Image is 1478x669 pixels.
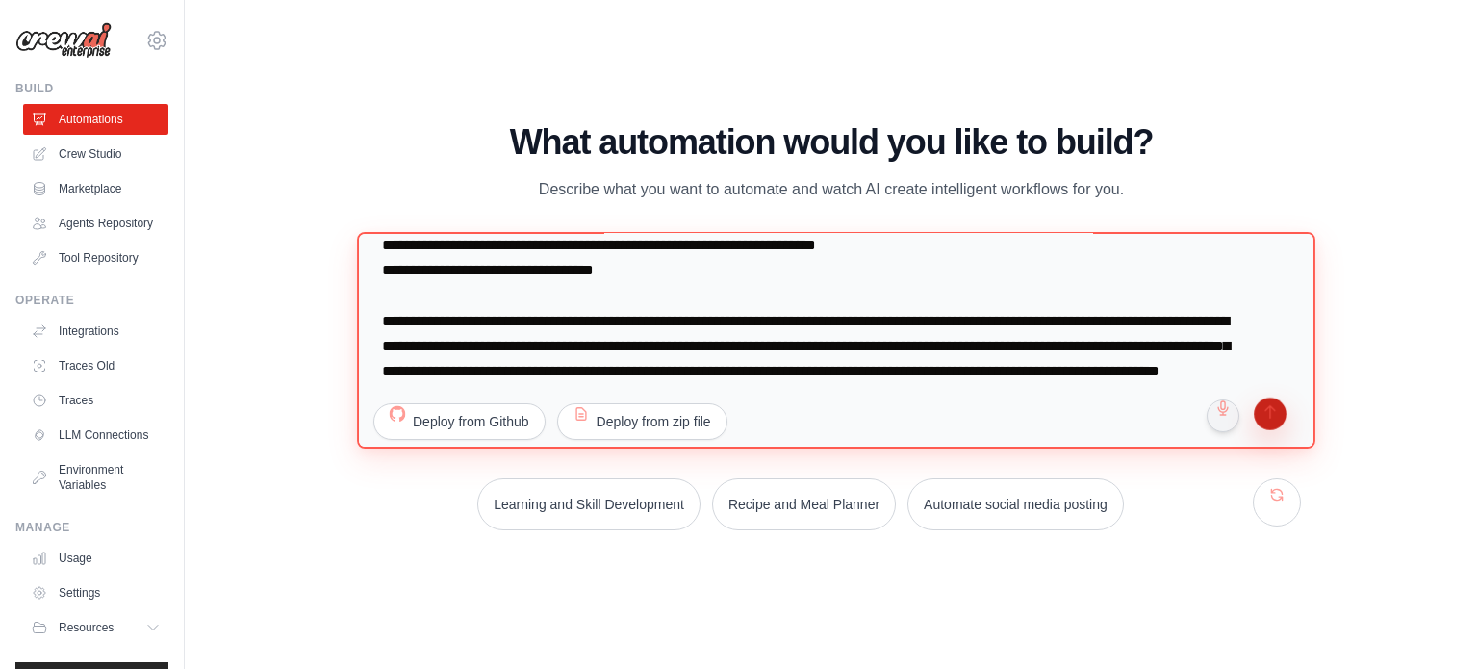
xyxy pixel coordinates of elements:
[59,620,114,635] span: Resources
[373,403,546,440] button: Deploy from Github
[23,578,168,608] a: Settings
[907,478,1124,530] button: Automate social media posting
[23,454,168,501] a: Environment Variables
[23,385,168,416] a: Traces
[23,612,168,643] button: Resources
[15,81,168,96] div: Build
[23,543,168,574] a: Usage
[23,350,168,381] a: Traces Old
[23,316,168,347] a: Integrations
[712,478,896,530] button: Recipe and Meal Planner
[23,243,168,273] a: Tool Repository
[1382,577,1478,669] iframe: Chat Widget
[15,293,168,308] div: Operate
[23,173,168,204] a: Marketplace
[15,520,168,535] div: Manage
[23,139,168,169] a: Crew Studio
[508,177,1155,202] p: Describe what you want to automate and watch AI create intelligent workflows for you.
[477,478,701,530] button: Learning and Skill Development
[23,104,168,135] a: Automations
[362,123,1301,162] h1: What automation would you like to build?
[557,403,727,440] button: Deploy from zip file
[15,22,112,59] img: Logo
[23,208,168,239] a: Agents Repository
[23,420,168,450] a: LLM Connections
